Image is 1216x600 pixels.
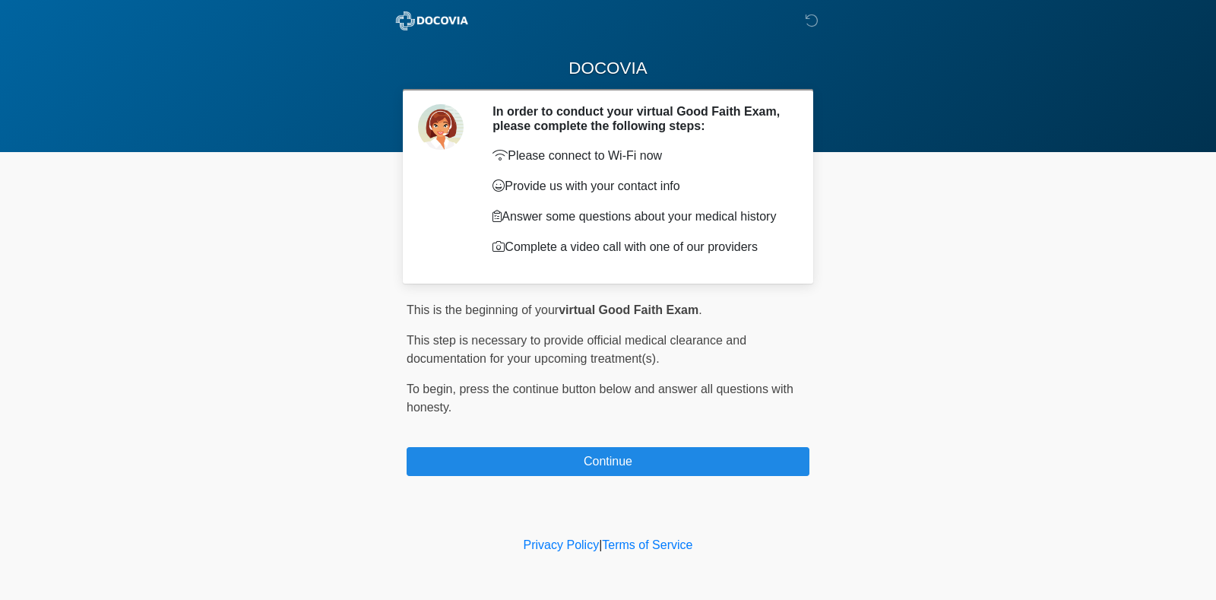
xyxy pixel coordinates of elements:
a: Privacy Policy [524,538,600,551]
span: . [698,303,701,316]
a: | [599,538,602,551]
strong: virtual Good Faith Exam [559,303,698,316]
p: Please connect to Wi-Fi now [492,147,787,165]
img: Agent Avatar [418,104,464,150]
span: This is the beginning of your [407,303,559,316]
span: press the continue button below and answer all questions with honesty. [407,383,793,414]
img: ABC Med Spa- GFEase Logo [391,11,473,30]
p: Complete a video call with one of our providers [492,238,787,256]
span: This step is necessary to provide official medical clearance and documentation for your upcoming ... [407,334,746,365]
h2: In order to conduct your virtual Good Faith Exam, please complete the following steps: [492,104,787,133]
span: To begin, [407,383,459,395]
h1: DOCOVIA [395,55,821,83]
button: Continue [407,447,809,476]
a: Terms of Service [602,538,692,551]
p: Answer some questions about your medical history [492,208,787,226]
p: Provide us with your contact info [492,177,787,195]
